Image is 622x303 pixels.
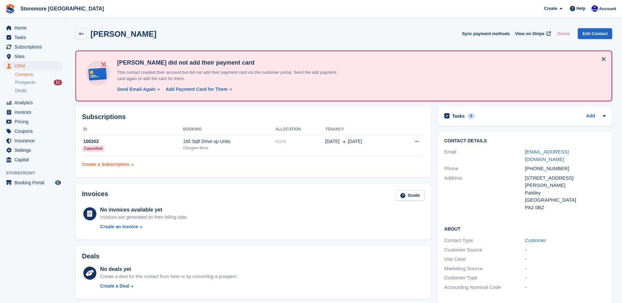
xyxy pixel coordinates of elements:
span: Tasks [14,33,54,42]
button: Sync payment methods [462,28,510,39]
div: Email [444,148,525,163]
div: Paisley [525,189,606,197]
div: - [525,265,606,273]
span: Prospects [15,79,35,86]
p: This contact created their account but did not add their payment card via the customer portal. Se... [114,69,344,82]
div: - [525,274,606,282]
div: Add Payment Card for Them [166,86,228,93]
div: Cancelled [82,145,105,152]
h2: Tasks [452,113,465,119]
div: Glasgow Ibrox [183,145,275,151]
h2: About [444,225,606,232]
div: No invoices available yet [100,206,188,214]
th: Tenancy [325,124,398,135]
a: menu [3,127,62,136]
a: menu [3,42,62,51]
span: Storefront [6,170,65,176]
span: Booking Portal [14,178,54,187]
div: 0 [467,113,475,119]
span: Create [544,5,557,12]
span: Analytics [14,98,54,107]
div: [STREET_ADDRESS][PERSON_NAME] [525,174,606,189]
a: Deals [15,87,62,94]
a: View on Stripe [512,28,552,39]
a: Edit Contact [578,28,612,39]
span: Subscriptions [14,42,54,51]
a: [EMAIL_ADDRESS][DOMAIN_NAME] [525,149,569,162]
div: Create an Invoice [100,223,138,230]
div: Marketing Source [444,265,525,273]
div: [PHONE_NUMBER] [525,165,606,172]
span: Invoices [14,108,54,117]
a: Customer [525,237,546,243]
h2: [PERSON_NAME] [90,30,156,38]
div: - [525,255,606,263]
a: menu [3,155,62,164]
a: menu [3,52,62,61]
div: Contact Type [444,237,525,244]
div: [GEOGRAPHIC_DATA] [525,196,606,204]
div: Use Case [444,255,525,263]
button: Delete [554,28,572,39]
a: Preview store [54,179,62,187]
span: Settings [14,146,54,155]
a: Add [586,112,595,120]
div: - [525,284,606,291]
span: Coupons [14,127,54,136]
div: 11 [54,80,62,85]
h2: Contact Details [444,138,606,144]
span: Home [14,23,54,32]
div: Phone [444,165,525,172]
div: Customer Type [444,274,525,282]
div: Invoices are generated on their billing date. [100,214,188,221]
th: ID [82,124,183,135]
a: menu [3,23,62,32]
h2: Deals [82,253,99,260]
span: Capital [14,155,54,164]
span: [DATE] [348,138,362,145]
a: Create an Invoice [100,223,188,230]
a: Create a Deal [100,283,237,290]
span: CRM [14,61,54,71]
div: None [275,138,325,145]
span: Sites [14,52,54,61]
span: Deals [15,88,27,94]
a: menu [3,178,62,187]
span: Account [599,6,616,12]
img: Angela [592,5,598,12]
th: Booking [183,124,275,135]
a: Contacts [15,71,62,78]
span: Help [576,5,586,12]
div: - [525,246,606,254]
img: no-card-linked-e7822e413c904bf8b177c4d89f31251c4716f9871600ec3ca5bfc59e148c83f4.svg [84,59,112,87]
a: Guide [396,190,425,201]
div: Create a Deal [100,283,129,290]
a: menu [3,146,62,155]
a: Prospects 11 [15,79,62,86]
a: menu [3,117,62,126]
span: [DATE] [325,138,340,145]
div: Create a deal for this contact from here or by converting a prospect. [100,273,237,280]
th: Allocation [275,124,325,135]
a: Create a Subscription [82,158,134,171]
div: 100303 [82,138,183,145]
div: Customer Source [444,246,525,254]
img: stora-icon-8386f47178a22dfd0bd8f6a31ec36ba5ce8667c1dd55bd0f319d3a0aa187defe.svg [5,4,15,14]
h2: Invoices [82,190,108,201]
span: Insurance [14,136,54,145]
div: PA2 0BZ [525,204,606,212]
a: menu [3,33,62,42]
div: No deals yet [100,265,237,273]
div: Address [444,174,525,212]
div: Create a Subscription [82,161,130,168]
a: menu [3,136,62,145]
a: menu [3,61,62,71]
a: Storemore [GEOGRAPHIC_DATA] [18,3,107,14]
a: Add Payment Card for Them [163,86,232,93]
div: Send Email Again [117,86,156,93]
h4: [PERSON_NAME] did not add their payment card [114,59,344,67]
span: Pricing [14,117,54,126]
div: 160 Sqft Drive up Units [183,138,275,145]
a: menu [3,98,62,107]
a: menu [3,108,62,117]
